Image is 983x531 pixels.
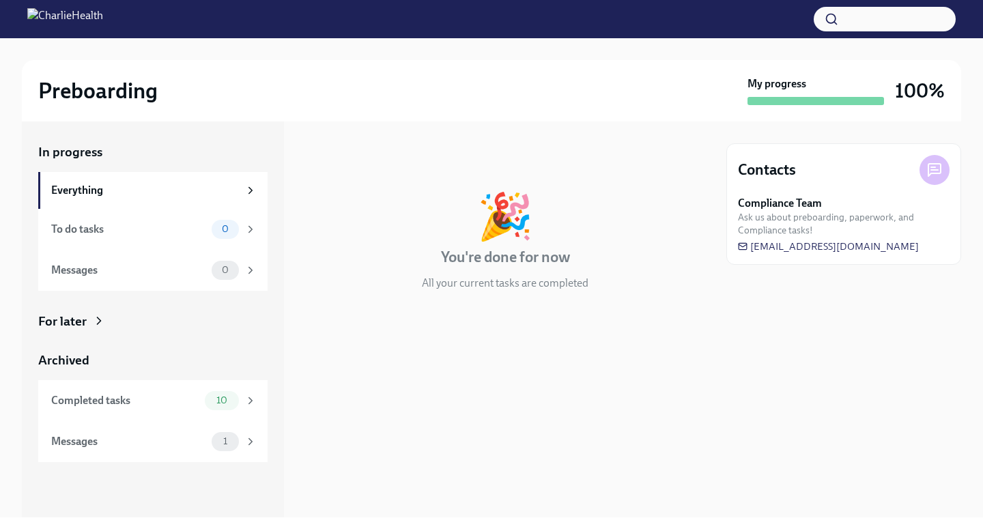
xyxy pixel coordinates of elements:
div: 🎉 [477,194,533,239]
a: Archived [38,351,268,369]
strong: My progress [747,76,806,91]
span: 0 [214,265,237,275]
span: 10 [208,395,236,405]
div: Messages [51,263,206,278]
div: For later [38,313,87,330]
h4: Contacts [738,160,796,180]
h2: Preboarding [38,77,158,104]
div: In progress [300,143,365,161]
span: 1 [215,436,236,446]
a: For later [38,313,268,330]
div: Messages [51,434,206,449]
h3: 100% [895,78,945,103]
img: CharlieHealth [27,8,103,30]
a: Completed tasks10 [38,380,268,421]
a: To do tasks0 [38,209,268,250]
p: All your current tasks are completed [422,276,588,291]
a: Messages0 [38,250,268,291]
h4: You're done for now [441,247,570,268]
span: 0 [214,224,237,234]
div: Completed tasks [51,393,199,408]
span: Ask us about preboarding, paperwork, and Compliance tasks! [738,211,950,237]
a: Everything [38,172,268,209]
a: Messages1 [38,421,268,462]
div: To do tasks [51,222,206,237]
div: Everything [51,183,239,198]
a: In progress [38,143,268,161]
a: [EMAIL_ADDRESS][DOMAIN_NAME] [738,240,919,253]
strong: Compliance Team [738,196,822,211]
